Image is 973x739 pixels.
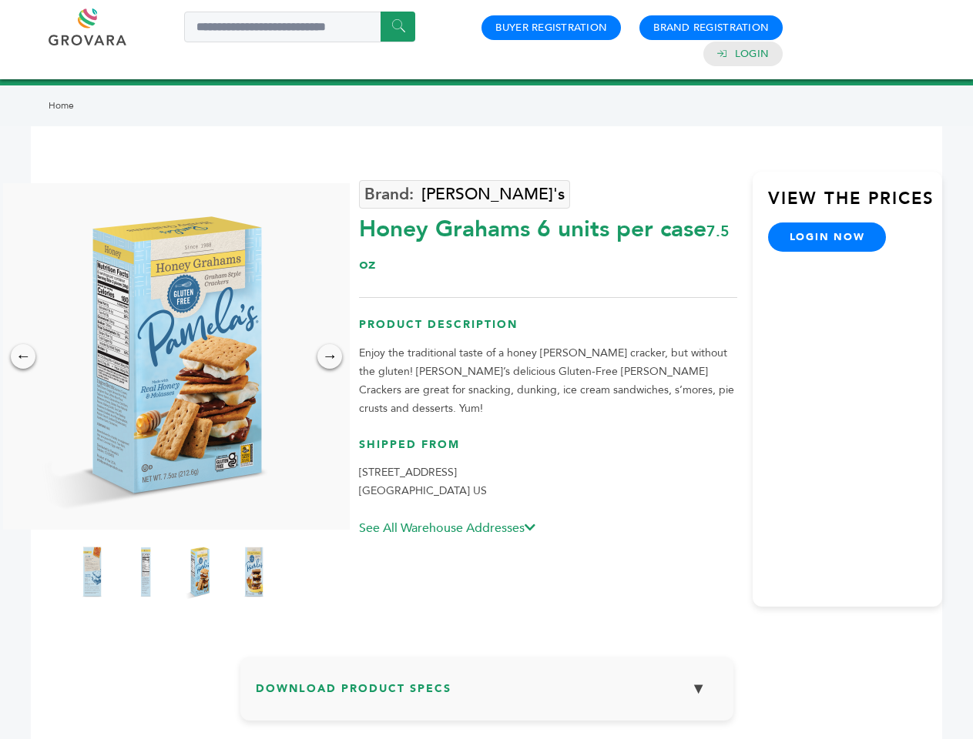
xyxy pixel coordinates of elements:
a: See All Warehouse Addresses [359,520,535,537]
h3: View the Prices [768,187,942,222]
div: Honey Grahams 6 units per case [359,206,737,278]
a: Brand Registration [653,21,769,35]
h3: Product Description [359,317,737,344]
a: Buyer Registration [495,21,607,35]
a: login now [768,222,887,252]
img: Honey Grahams 6 units per case 7.5 oz [234,541,273,603]
h3: Shipped From [359,437,737,464]
img: Honey Grahams 6 units per case 7.5 oz Product Label [72,541,111,603]
a: Home [49,99,74,112]
a: [PERSON_NAME]'s [359,180,570,209]
h3: Download Product Specs [256,672,718,717]
p: [STREET_ADDRESS] [GEOGRAPHIC_DATA] US [359,463,737,500]
a: Login [735,47,769,61]
button: ▼ [679,672,718,705]
div: → [317,344,342,369]
img: Honey Grahams 6 units per case 7.5 oz Nutrition Info [126,541,165,603]
p: Enjoy the traditional taste of a honey [PERSON_NAME] cracker, but without the gluten! [PERSON_NAM... [359,344,737,418]
input: Search a product or brand... [184,12,415,42]
img: Honey Grahams 6 units per case 7.5 oz [180,541,219,603]
div: ← [11,344,35,369]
